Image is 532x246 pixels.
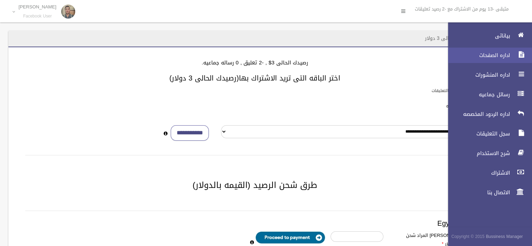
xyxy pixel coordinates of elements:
[442,106,532,122] a: اداره الردود المخصصه
[19,14,56,19] small: Facebook User
[442,146,532,161] a: شرح الاستخدام
[442,150,512,157] span: شرح الاستخدام
[17,60,493,66] h4: رصيدك الحالى 3$ , -2 تعليق , 0 رساله جماعيه.
[442,67,532,83] a: اداره المنشورات
[451,233,484,240] span: Copyright © 2015
[442,48,532,63] a: اداره الصفحات
[486,233,523,240] strong: Bussiness Manager
[442,130,512,137] span: سجل التعليقات
[17,181,493,190] h2: طرق شحن الرصيد (القيمه بالدولار)
[442,165,532,181] a: الاشتراك
[442,111,512,118] span: اداره الردود المخصصه
[442,185,532,200] a: الاتصال بنا
[442,126,532,141] a: سجل التعليقات
[446,102,487,110] label: باقات الرسائل الجماعيه
[442,52,512,59] span: اداره الصفحات
[432,87,487,94] label: باقات الرد الالى على التعليقات
[442,91,512,98] span: رسائل جماعيه
[19,4,56,9] p: [PERSON_NAME]
[442,32,512,39] span: بياناتى
[442,28,532,43] a: بياناتى
[25,219,484,227] h3: Egypt payment
[417,31,501,45] header: الاشتراك - رصيدك الحالى 3 دولار
[17,74,493,82] h3: اختر الباقه التى تريد الاشتراك بها(رصيدك الحالى 3 دولار)
[442,71,512,78] span: اداره المنشورات
[442,189,512,196] span: الاتصال بنا
[442,87,532,102] a: رسائل جماعيه
[442,169,512,176] span: الاشتراك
